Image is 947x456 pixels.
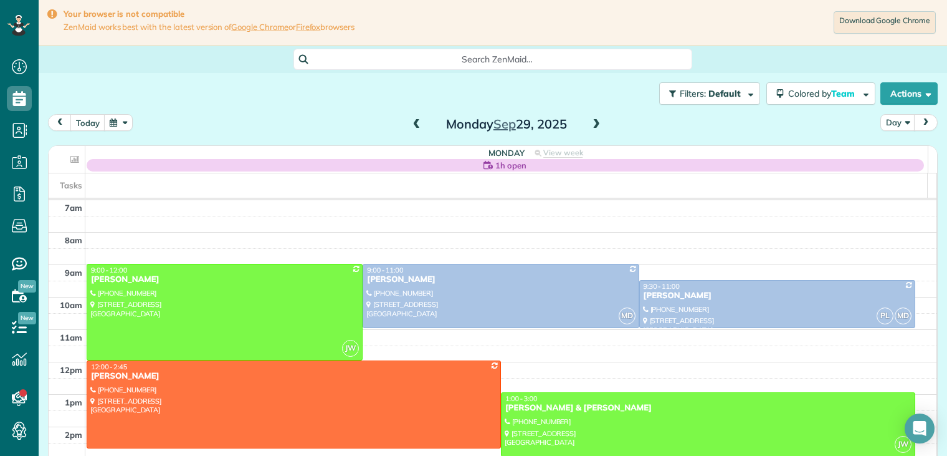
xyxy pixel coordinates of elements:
[48,114,72,131] button: prev
[60,365,82,375] span: 12pm
[70,114,105,131] button: today
[64,22,355,32] span: ZenMaid works best with the latest version of or browsers
[708,88,741,99] span: Default
[64,9,355,19] strong: Your browser is not compatible
[643,291,911,301] div: [PERSON_NAME]
[505,394,538,403] span: 1:00 - 3:00
[619,308,635,324] span: MD
[834,11,936,34] a: Download Google Chrome
[91,362,127,371] span: 12:00 - 2:45
[18,280,36,293] span: New
[505,403,911,414] div: [PERSON_NAME] & [PERSON_NAME]
[880,82,938,105] button: Actions
[766,82,875,105] button: Colored byTeam
[65,203,82,213] span: 7am
[880,114,915,131] button: Day
[366,274,635,285] div: [PERSON_NAME]
[60,180,82,190] span: Tasks
[895,308,911,324] span: MD
[90,274,359,285] div: [PERSON_NAME]
[60,300,82,310] span: 10am
[659,82,760,105] button: Filters: Default
[60,332,82,342] span: 11am
[65,430,82,440] span: 2pm
[231,22,288,32] a: Google Chrome
[653,82,760,105] a: Filters: Default
[895,436,911,453] span: JW
[65,268,82,278] span: 9am
[644,282,680,291] span: 9:30 - 11:00
[18,312,36,324] span: New
[367,266,403,274] span: 9:00 - 11:00
[65,235,82,245] span: 8am
[90,371,497,382] div: [PERSON_NAME]
[91,266,127,274] span: 9:00 - 12:00
[493,116,516,132] span: Sep
[296,22,321,32] a: Firefox
[788,88,859,99] span: Colored by
[680,88,706,99] span: Filters:
[488,148,525,158] span: Monday
[65,397,82,407] span: 1pm
[905,414,935,444] div: Open Intercom Messenger
[914,114,938,131] button: next
[429,117,584,131] h2: Monday 29, 2025
[831,88,857,99] span: Team
[342,340,359,357] span: JW
[877,308,893,324] span: PL
[495,159,526,172] span: 1h open
[543,148,583,158] span: View week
